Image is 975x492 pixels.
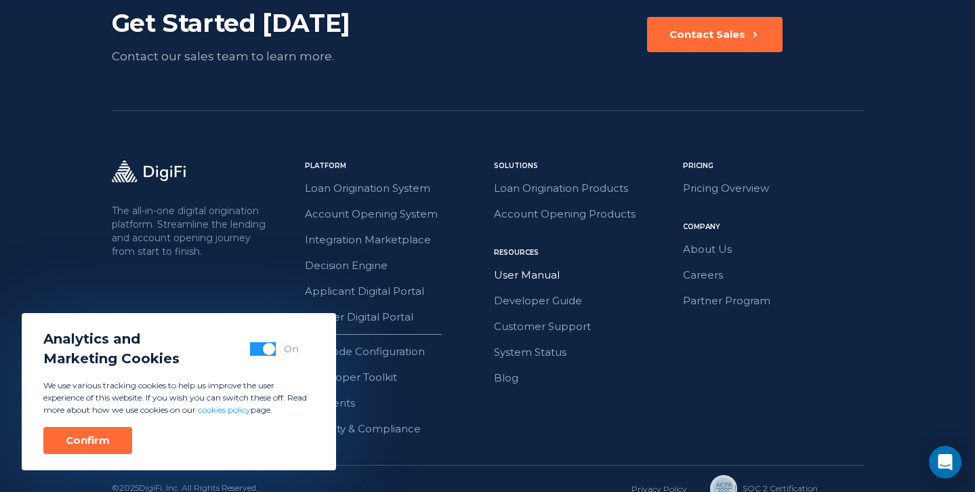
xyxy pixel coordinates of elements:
div: Confirm [66,434,110,447]
a: User Manual [494,266,675,284]
span: Analytics and [43,329,180,349]
div: On [284,342,299,356]
p: The all-in-one digital origination platform. Streamline the lending and account opening journey f... [112,204,269,258]
a: Decision Engine [305,257,486,274]
a: Customer Support [494,318,675,335]
a: cookies policy [198,405,251,415]
a: Security & Compliance [305,420,486,438]
a: Account Opening System [305,205,486,223]
a: About Us [683,241,864,258]
p: We use various tracking cookies to help us improve the user experience of this website. If you wi... [43,380,314,416]
a: System Status [494,344,675,361]
a: Contact Sales [647,17,783,66]
div: Open Intercom Messenger [929,446,961,478]
a: Pricing Overview [683,180,864,197]
div: Get Started [DATE] [112,7,413,39]
a: Developer Toolkit [305,369,486,386]
span: Marketing Cookies [43,349,180,369]
div: Platform [305,161,486,171]
div: Pricing [683,161,864,171]
div: Contact our sales team to learn more. [112,47,413,66]
div: Company [683,222,864,232]
a: Integration Marketplace [305,231,486,249]
div: Solutions [494,161,675,171]
a: Loan Origination System [305,180,486,197]
a: Partner Program [683,292,864,310]
a: Account Opening Products [494,205,675,223]
button: Confirm [43,427,132,454]
a: AI Agents [305,394,486,412]
a: Careers [683,266,864,284]
div: Resources [494,247,675,258]
a: Blog [494,369,675,387]
a: No-Code Configuration [305,343,486,361]
div: Contact Sales [669,28,745,41]
button: Contact Sales [647,17,783,52]
a: Developer Guide [494,292,675,310]
a: Applicant Digital Portal [305,283,486,300]
a: Partner Digital Portal [305,308,486,326]
a: Loan Origination Products [494,180,675,197]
